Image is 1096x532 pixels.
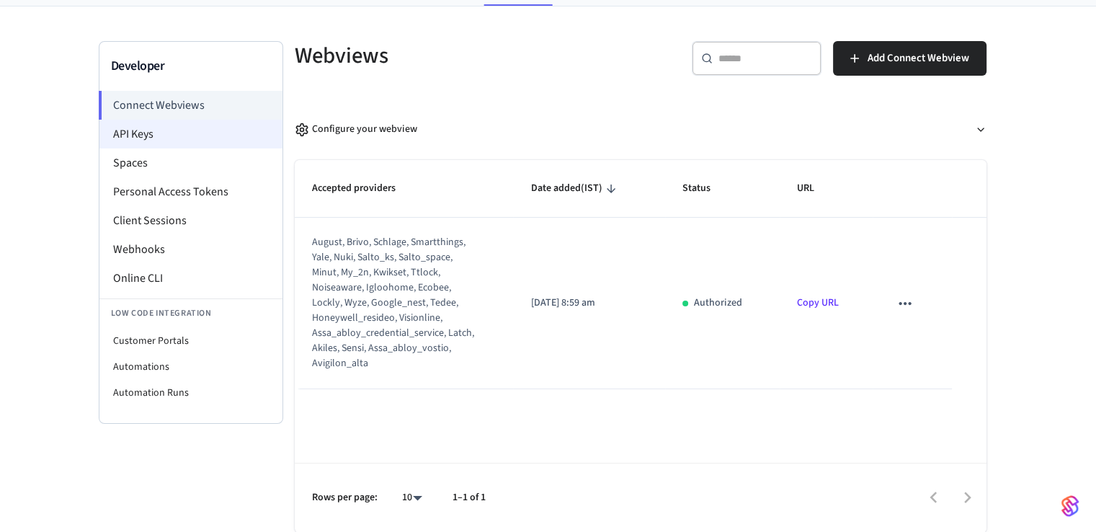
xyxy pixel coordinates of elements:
[99,235,282,264] li: Webhooks
[295,160,986,389] table: sticky table
[99,177,282,206] li: Personal Access Tokens
[312,235,478,371] div: august, brivo, schlage, smartthings, yale, nuki, salto_ks, salto_space, minut, my_2n, kwikset, tt...
[99,380,282,406] li: Automation Runs
[797,177,833,200] span: URL
[1061,495,1079,518] img: SeamLogoGradient.69752ec5.svg
[99,120,282,148] li: API Keys
[312,490,378,505] p: Rows per page:
[395,487,429,508] div: 10
[99,354,282,380] li: Automations
[833,41,986,76] button: Add Connect Webview
[530,177,620,200] span: Date added(IST)
[530,296,647,311] p: [DATE] 8:59 am
[99,148,282,177] li: Spaces
[682,177,729,200] span: Status
[99,91,282,120] li: Connect Webviews
[797,296,839,310] a: Copy URL
[312,177,414,200] span: Accepted providers
[99,298,282,328] li: Low Code Integration
[453,490,486,505] p: 1–1 of 1
[694,296,742,311] p: Authorized
[295,122,417,137] div: Configure your webview
[99,328,282,354] li: Customer Portals
[868,49,969,68] span: Add Connect Webview
[295,110,986,148] button: Configure your webview
[295,41,632,71] h5: Webviews
[99,206,282,235] li: Client Sessions
[111,56,271,76] h3: Developer
[99,264,282,293] li: Online CLI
